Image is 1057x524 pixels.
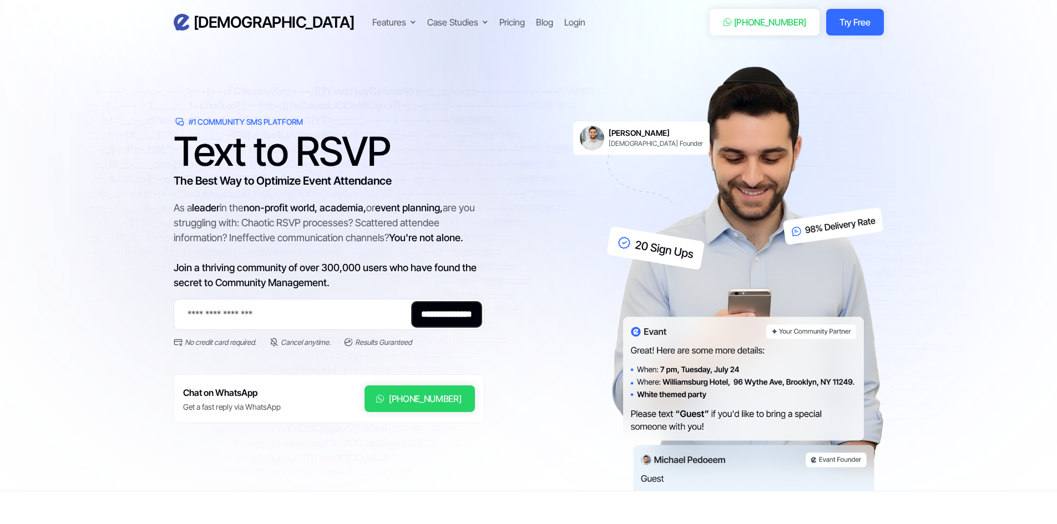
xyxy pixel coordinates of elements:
div: [DEMOGRAPHIC_DATA] Founder [609,139,703,148]
a: [PHONE_NUMBER] [365,385,475,412]
h3: [DEMOGRAPHIC_DATA] [194,13,355,32]
a: home [174,13,355,32]
a: Blog [536,16,553,29]
span: You're not alone. [389,232,463,243]
form: Email Form 2 [174,299,484,348]
div: Results Guranteed [355,337,412,348]
h3: The Best Way to Optimize Event Attendance [174,172,484,189]
a: Login [564,16,585,29]
a: Pricing [499,16,525,29]
span: event planning, [375,202,443,213]
h6: Chat on WhatsApp [183,385,281,400]
div: No credit card required. [185,337,256,348]
div: Get a fast reply via WhatsApp [183,401,281,413]
a: Try Free [826,9,883,35]
div: Case Studies [427,16,488,29]
a: [PHONE_NUMBER] [710,9,820,35]
span: leader [192,202,220,213]
div: Cancel anytime. [281,337,331,348]
div: #1 Community SMS Platform [189,116,303,128]
span: Join a thriving community of over 300,000 users who have found the secret to Community Management. [174,262,477,288]
div: Features [372,16,416,29]
div: Features [372,16,406,29]
div: As a in the or are you struggling with: Chaotic RSVP processes? Scattered attendee information? I... [174,200,484,290]
span: non-profit world, academia, [244,202,366,213]
h6: [PERSON_NAME] [609,128,703,138]
div: [PHONE_NUMBER] [734,16,807,29]
a: [PERSON_NAME][DEMOGRAPHIC_DATA] Founder [573,121,710,155]
div: Case Studies [427,16,478,29]
h1: Text to RSVP [174,135,484,168]
div: [PHONE_NUMBER] [389,392,462,405]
